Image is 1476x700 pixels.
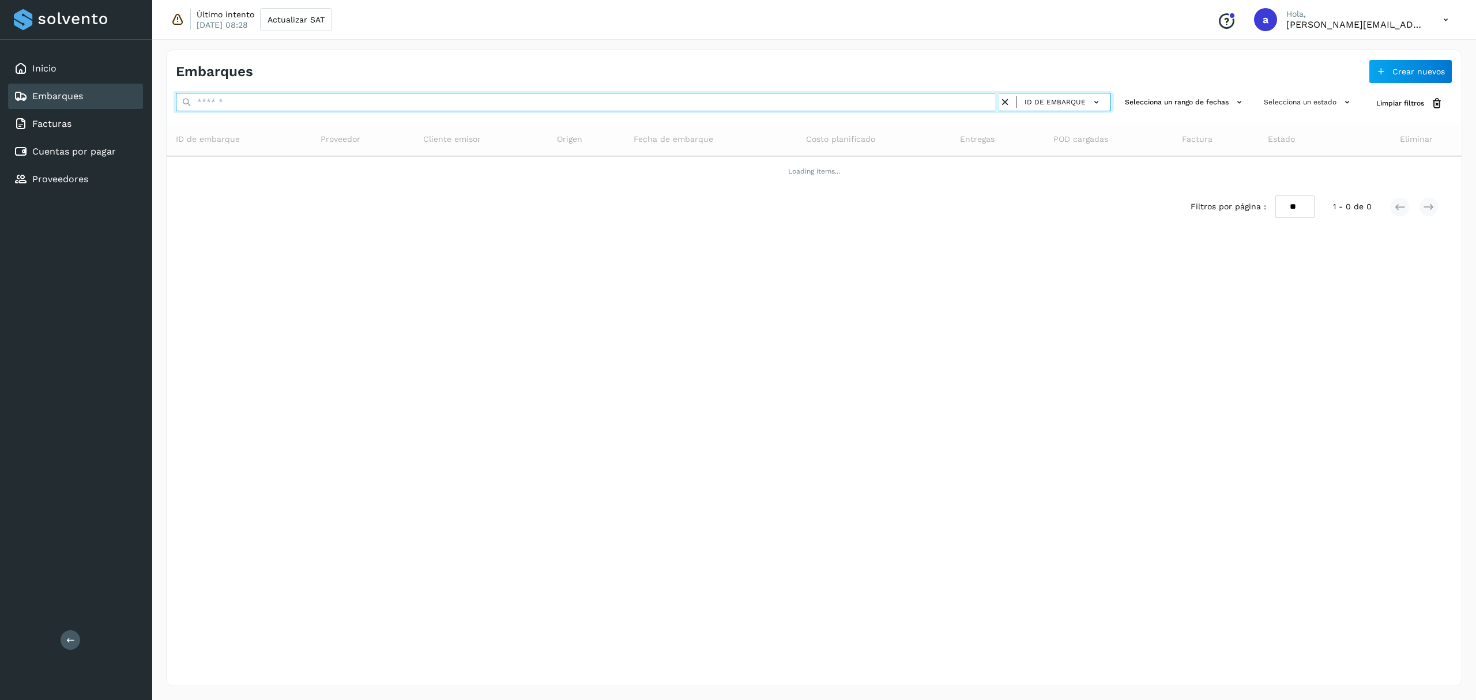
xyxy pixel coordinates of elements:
span: Origen [557,133,582,145]
button: Selecciona un estado [1259,93,1358,112]
span: Fecha de embarque [634,133,713,145]
span: 1 - 0 de 0 [1333,201,1372,213]
span: Actualizar SAT [268,16,325,24]
p: aldo@solvento.mx [1286,19,1425,30]
button: Limpiar filtros [1367,93,1452,114]
button: Selecciona un rango de fechas [1120,93,1250,112]
a: Inicio [32,63,57,74]
span: ID de embarque [176,133,240,145]
span: Filtros por página : [1191,201,1266,213]
span: Cliente emisor [423,133,481,145]
button: Actualizar SAT [260,8,332,31]
p: [DATE] 08:28 [197,20,248,30]
span: Costo planificado [806,133,875,145]
span: Proveedor [321,133,360,145]
span: Eliminar [1400,133,1433,145]
span: Factura [1182,133,1213,145]
span: Estado [1268,133,1295,145]
div: Facturas [8,111,143,137]
a: Facturas [32,118,71,129]
button: ID de embarque [1021,94,1106,111]
td: Loading items... [167,156,1462,186]
button: Crear nuevos [1369,59,1452,84]
div: Cuentas por pagar [8,139,143,164]
h4: Embarques [176,63,253,80]
p: Último intento [197,9,254,20]
div: Inicio [8,56,143,81]
span: Limpiar filtros [1376,98,1424,108]
div: Embarques [8,84,143,109]
p: Hola, [1286,9,1425,19]
span: ID de embarque [1025,97,1086,107]
div: Proveedores [8,167,143,192]
a: Cuentas por pagar [32,146,116,157]
a: Embarques [32,91,83,101]
span: Entregas [960,133,995,145]
span: Crear nuevos [1392,67,1445,76]
span: POD cargadas [1053,133,1108,145]
a: Proveedores [32,174,88,185]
